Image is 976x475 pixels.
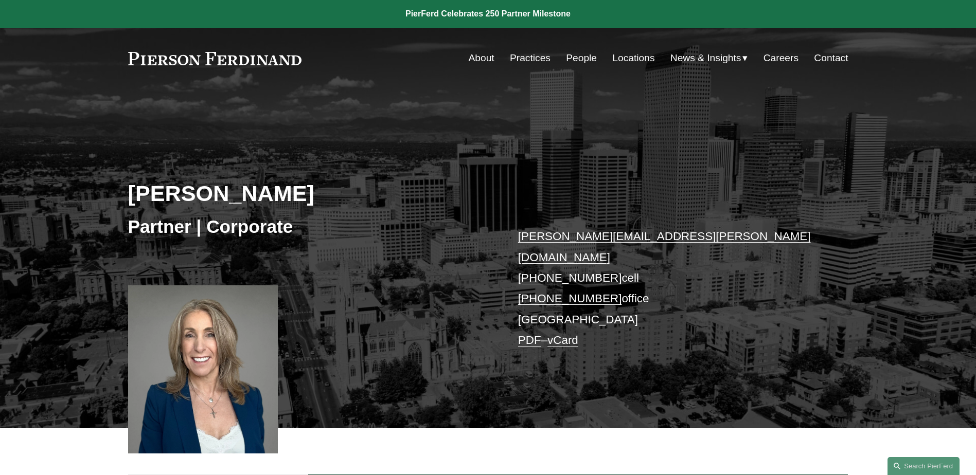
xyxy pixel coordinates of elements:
span: News & Insights [670,49,741,67]
a: vCard [547,334,578,346]
a: folder dropdown [670,48,748,68]
h2: [PERSON_NAME] [128,180,488,207]
a: Locations [612,48,654,68]
a: [PHONE_NUMBER] [518,271,622,284]
a: Contact [814,48,848,68]
a: Careers [764,48,798,68]
p: cell office [GEOGRAPHIC_DATA] – [518,226,818,351]
h3: Partner | Corporate [128,215,488,238]
a: About [469,48,494,68]
a: PDF [518,334,541,346]
a: Practices [510,48,551,68]
a: People [566,48,597,68]
a: [PHONE_NUMBER] [518,292,622,305]
a: Search this site [888,457,960,475]
a: [PERSON_NAME][EMAIL_ADDRESS][PERSON_NAME][DOMAIN_NAME] [518,230,811,263]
